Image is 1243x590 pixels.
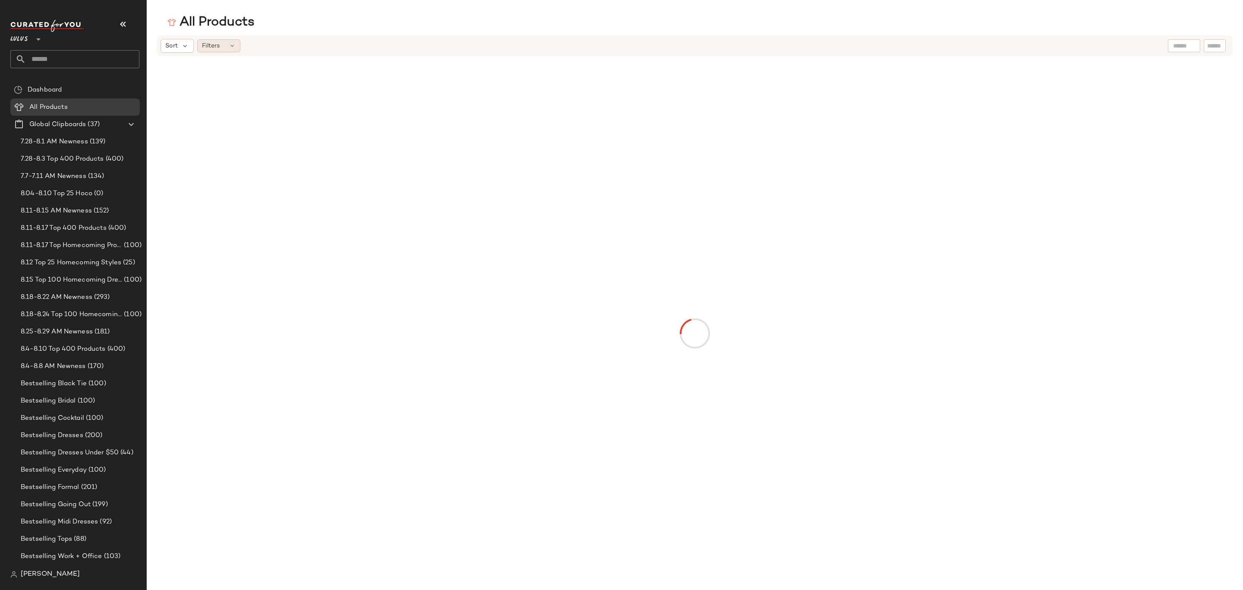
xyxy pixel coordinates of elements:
span: Bestselling Black Tie [21,379,87,389]
span: (181) [93,327,110,337]
span: (100) [84,413,104,423]
span: (201) [79,482,98,492]
span: Filters [202,41,220,51]
span: (134) [86,171,104,181]
span: Bestselling Bridal [21,396,76,406]
span: (293) [92,292,110,302]
span: 8.4-8.8 AM Newness [21,362,86,371]
span: (25) [121,258,135,268]
span: 8.18-8.22 AM Newness [21,292,92,302]
span: 8.11-8.17 Top Homecoming Product [21,241,122,251]
span: (0) [92,189,103,199]
span: (139) [88,137,106,147]
span: Lulus [10,29,28,45]
span: Bestselling Dresses Under $50 [21,448,119,458]
img: svg%3e [167,18,176,27]
span: (100) [87,379,106,389]
span: Bestselling Formal [21,482,79,492]
span: (199) [91,500,108,510]
span: (92) [98,517,112,527]
span: (103) [102,552,121,561]
span: 7.28-8.3 Top 400 Products [21,154,104,164]
span: (152) [92,206,109,216]
span: 8.15 Top 100 Homecoming Dresses [21,275,122,285]
span: 8.25-8.29 AM Newness [21,327,93,337]
span: (170) [86,362,104,371]
img: cfy_white_logo.C9jOOHJF.svg [10,20,84,32]
span: Sort [165,41,178,51]
span: (200) [83,431,103,441]
span: (400) [104,154,124,164]
span: 7.7-7.11 AM Newness [21,171,86,181]
img: svg%3e [14,86,22,94]
span: Bestselling Tops [21,534,72,544]
span: (44) [119,448,133,458]
span: Global Clipboards [29,120,86,130]
span: 8.04-8.10 Top 25 Hoco [21,189,92,199]
span: Bestselling Going Out [21,500,91,510]
span: (100) [122,275,142,285]
span: (400) [107,223,126,233]
span: 7.28-8.1 AM Newness [21,137,88,147]
span: Bestselling Midi Dresses [21,517,98,527]
span: (100) [122,310,142,320]
span: Dashboard [28,85,62,95]
span: (100) [76,396,95,406]
span: (100) [122,241,142,251]
span: 8.18-8.24 Top 100 Homecoming Dresses [21,310,122,320]
span: (400) [106,344,126,354]
span: Bestselling Cocktail [21,413,84,423]
span: 8.11-8.17 Top 400 Products [21,223,107,233]
span: 8.4-8.10 Top 400 Products [21,344,106,354]
span: All Products [29,102,68,112]
span: Bestselling Everyday [21,465,87,475]
span: Bestselling Work + Office [21,552,102,561]
span: [PERSON_NAME] [21,569,80,580]
span: (100) [87,465,106,475]
span: 8.12 Top 25 Homecoming Styles [21,258,121,268]
span: (37) [86,120,100,130]
span: Bestselling Dresses [21,431,83,441]
div: All Products [167,14,255,31]
span: (88) [72,534,86,544]
img: svg%3e [10,571,17,578]
span: 8.11-8.15 AM Newness [21,206,92,216]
